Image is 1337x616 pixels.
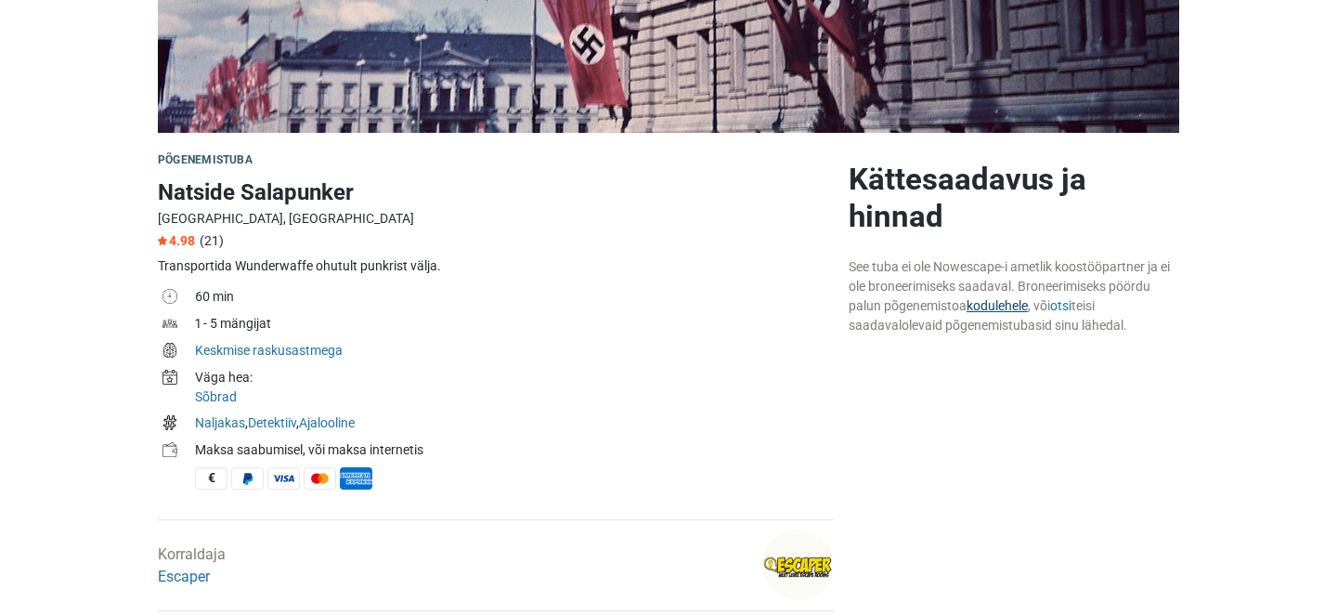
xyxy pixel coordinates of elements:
a: Keskmise raskusastmega [195,343,343,358]
span: MasterCard [304,467,336,490]
a: otsi [1050,298,1071,313]
a: Sõbrad [195,389,237,404]
h2: Kättesaadavus ja hinnad [849,161,1179,235]
a: Detektiiv [248,415,296,430]
span: 4.98 [158,233,195,248]
a: Naljakas [195,415,245,430]
div: Korraldaja [158,544,226,588]
img: a666587afda6e89al.png [762,530,834,601]
td: , , [195,412,834,439]
a: kodulehele [967,298,1028,313]
div: Maksa saabumisel, või maksa internetis [195,440,834,460]
span: Sularaha [195,467,227,490]
span: Põgenemistuba [158,153,253,166]
span: (21) [200,233,224,248]
a: Escaper [158,568,210,585]
a: Ajalooline [299,415,355,430]
td: 1 - 5 mängijat [195,312,834,339]
div: Väga hea: [195,368,834,387]
td: 60 min [195,285,834,312]
span: PayPal [231,467,264,490]
span: American Express [340,467,372,490]
span: Visa [267,467,300,490]
h1: Natside Salapunker [158,176,834,209]
div: [GEOGRAPHIC_DATA], [GEOGRAPHIC_DATA] [158,209,834,229]
div: Transportida Wunderwaffe ohutult punkrist välja. [158,256,834,276]
div: See tuba ei ole Nowescape-i ametlik koostööpartner ja ei ole broneerimiseks saadaval. Broneerimis... [849,257,1179,335]
img: Star [158,236,167,245]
